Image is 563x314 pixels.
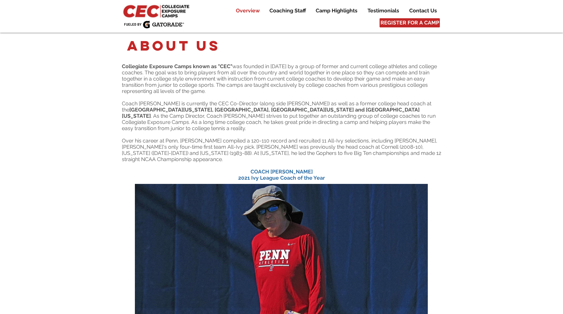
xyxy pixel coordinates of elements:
[406,7,440,15] p: Contact Us
[404,7,441,15] a: Contact Us
[122,63,437,94] span: was founded in [DATE] by a group of former and current college athletes and college coaches. The ...
[380,18,440,27] a: REGISTER FOR A CAMP
[311,7,362,15] a: Camp Highlights
[381,19,439,26] span: REGISTER FOR A CAMP
[122,100,436,131] span: Coach [PERSON_NAME] is currently the CEC Co-Director (along side [PERSON_NAME]) as well as a form...
[226,7,441,15] nav: Site
[312,7,361,15] p: Camp Highlights
[233,7,263,15] p: Overview
[122,138,441,162] span: Over his career at Penn, [PERSON_NAME] compiled a 120-110 record and recruited 11 All-Ivy selecti...
[265,7,310,15] a: Coaching Staff
[363,7,404,15] a: Testimonials
[122,3,192,18] img: CEC Logo Primary_edited.jpg
[266,7,309,15] p: Coaching Staff
[238,175,325,181] span: 2021 Ivy League Coach of the Year
[127,37,221,54] span: About Us
[124,21,184,28] img: Fueled by Gatorade.png
[231,7,264,15] a: Overview
[122,63,232,69] span: Collegiate Exposure Camps known as "CEC"
[364,7,402,15] p: Testimonials
[251,169,313,175] span: COACH [PERSON_NAME]
[122,107,420,119] span: [GEOGRAPHIC_DATA][US_STATE], [GEOGRAPHIC_DATA], [GEOGRAPHIC_DATA][US_STATE] and [GEOGRAPHIC_DATA]...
